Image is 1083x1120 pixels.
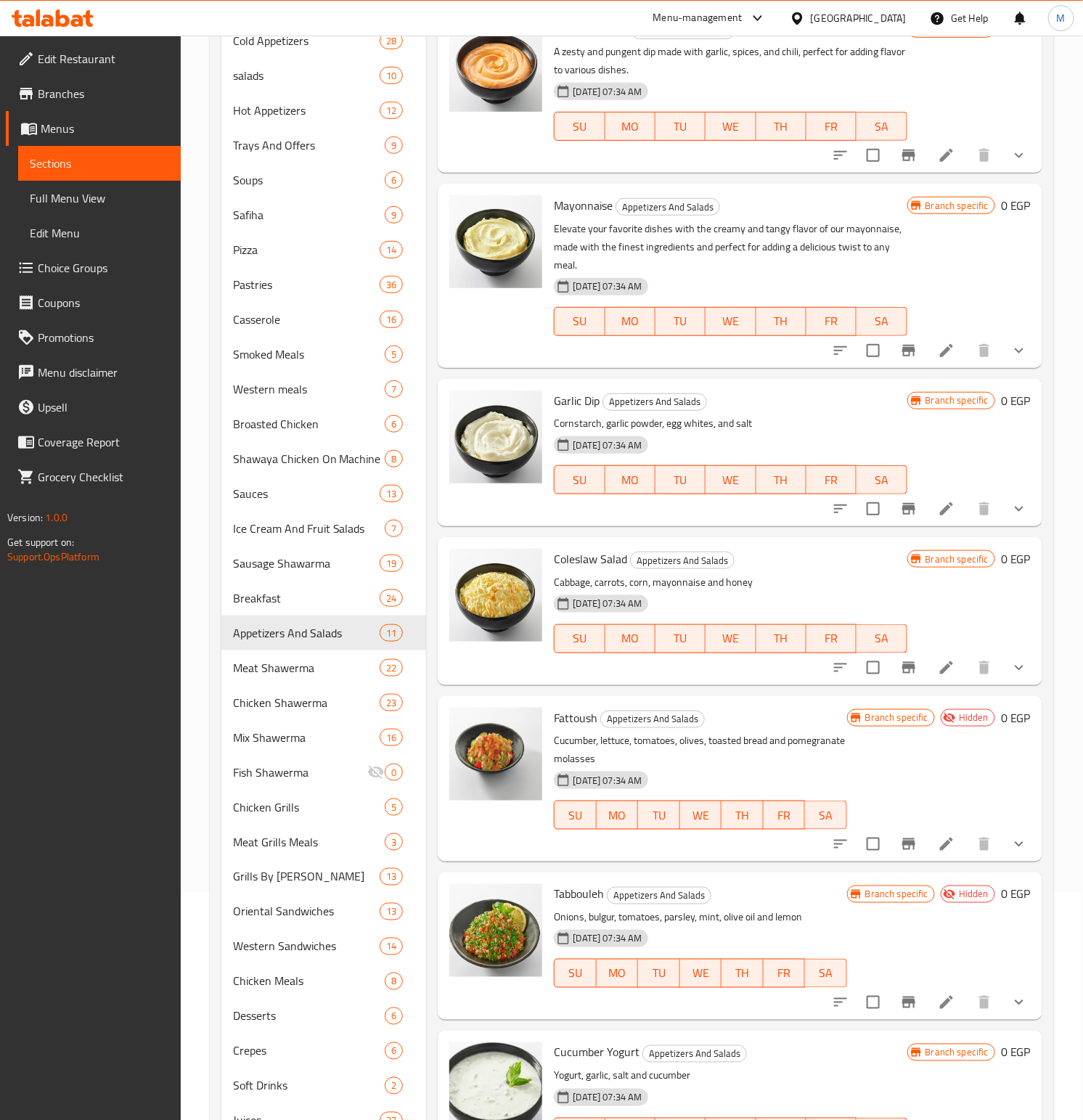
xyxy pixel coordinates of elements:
[891,333,926,368] button: Branch-specific-item
[680,959,722,988] button: WE
[1010,147,1028,164] svg: Show Choices
[449,549,542,642] img: Coleslaw Salad
[554,307,605,336] button: SU
[857,624,907,653] button: SA
[762,628,801,649] span: TH
[221,58,427,93] div: salads10
[385,208,402,222] span: 9
[686,963,716,984] span: WE
[380,661,402,675] span: 22
[233,485,380,502] span: Sauces
[938,835,955,853] a: Edit menu item
[233,241,380,258] span: Pizza
[233,764,368,781] span: Fish Shawerma
[233,311,380,328] div: Casserole
[385,975,402,989] span: 8
[706,112,756,141] button: WE
[938,500,955,518] a: Edit menu item
[221,755,427,790] div: Fish Shawerma0
[605,112,655,141] button: MO
[233,206,385,224] div: Safiha
[38,468,169,486] span: Grocery Checklist
[1002,138,1037,173] button: show more
[644,805,674,826] span: TU
[221,267,427,302] div: Pastries36
[380,626,402,640] span: 11
[233,938,380,955] div: Western Sandwiches
[221,929,427,964] div: Western Sandwiches14
[554,465,605,494] button: SU
[611,628,650,649] span: MO
[380,243,402,257] span: 14
[385,348,402,361] span: 5
[857,112,907,141] button: SA
[380,104,402,118] span: 12
[706,465,756,494] button: WE
[722,801,763,830] button: TH
[611,311,650,332] span: MO
[806,112,857,141] button: FR
[385,415,403,433] div: items
[221,232,427,267] div: Pizza14
[385,1042,403,1060] div: items
[38,294,169,311] span: Coupons
[233,555,380,572] div: Sausage Shawarma
[661,116,700,137] span: TU
[380,34,402,48] span: 28
[655,465,706,494] button: TU
[706,624,756,653] button: WE
[233,67,380,84] div: salads
[554,624,605,653] button: SU
[380,868,403,886] div: items
[233,102,380,119] span: Hot Appetizers
[233,171,385,189] span: Soups
[385,1007,403,1025] div: items
[727,805,757,826] span: TH
[1010,835,1028,853] svg: Show Choices
[221,894,427,929] div: Oriental Sandwiches13
[380,940,402,954] span: 14
[812,116,851,137] span: FR
[823,138,858,173] button: sort-choices
[380,67,403,84] div: items
[806,624,857,653] button: FR
[385,417,402,431] span: 6
[385,1010,402,1023] span: 6
[385,173,402,187] span: 6
[602,805,632,826] span: MO
[560,311,599,332] span: SU
[1002,333,1037,368] button: show more
[380,555,403,572] div: items
[221,1034,427,1068] div: Crepes6
[385,380,403,398] div: items
[6,76,181,111] a: Branches
[221,825,427,859] div: Meat Grills Meals3
[221,476,427,511] div: Sauces13
[711,116,750,137] span: WE
[221,720,427,755] div: Mix Shawerma16
[812,628,851,649] span: FR
[1010,994,1028,1011] svg: Show Choices
[385,520,403,537] div: items
[602,963,632,984] span: MO
[380,905,402,919] span: 13
[221,406,427,441] div: Broasted Chicken6
[661,311,700,332] span: TU
[380,102,403,119] div: items
[554,112,605,141] button: SU
[449,195,542,288] img: Mayonnaise
[380,32,403,49] div: items
[891,491,926,526] button: Branch-specific-item
[560,628,599,649] span: SU
[233,1007,385,1025] span: Desserts
[811,963,841,984] span: SA
[233,1042,385,1060] div: Crepes
[385,1077,403,1095] div: items
[233,415,385,433] div: Broasted Chicken
[560,963,590,984] span: SU
[385,798,403,816] div: items
[385,136,403,154] div: items
[611,470,650,491] span: MO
